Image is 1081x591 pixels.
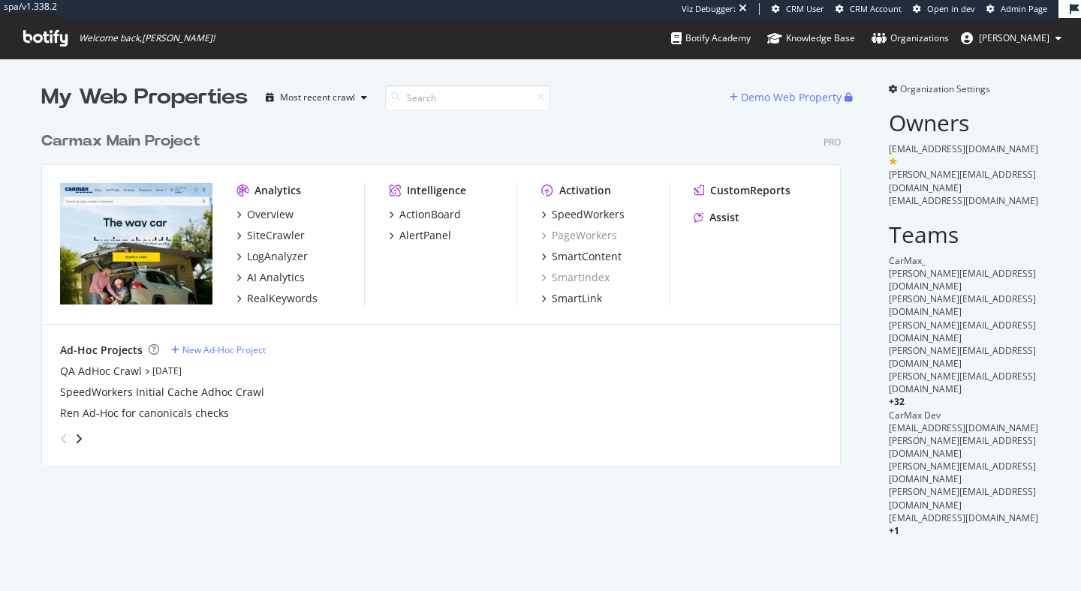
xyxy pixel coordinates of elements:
a: AI Analytics [236,270,305,285]
div: Pro [824,136,841,148]
div: AlertPanel [399,228,451,243]
button: [PERSON_NAME] [949,26,1073,50]
span: [EMAIL_ADDRESS][DOMAIN_NAME] [889,194,1038,207]
div: Ad-Hoc Projects [60,343,143,358]
div: SmartContent [552,249,622,264]
h2: Owners [889,110,1040,135]
div: Most recent crawl [280,93,355,102]
div: angle-right [74,431,84,446]
a: SiteCrawler [236,228,305,243]
div: SmartLink [552,291,602,306]
div: grid [41,112,853,465]
a: CRM User [772,3,824,15]
a: CRM Account [836,3,902,15]
span: [PERSON_NAME][EMAIL_ADDRESS][DOMAIN_NAME] [889,434,1036,460]
div: Organizations [872,31,949,46]
div: Knowledge Base [767,31,855,46]
span: [PERSON_NAME][EMAIL_ADDRESS][DOMAIN_NAME] [889,267,1036,292]
span: [PERSON_NAME][EMAIL_ADDRESS][DOMAIN_NAME] [889,168,1036,193]
a: Ren Ad-Hoc for canonicals checks [60,406,229,421]
span: [EMAIL_ADDRESS][DOMAIN_NAME] [889,421,1038,434]
div: LogAnalyzer [247,249,308,264]
a: SmartLink [541,291,602,306]
div: Demo Web Property [741,90,842,105]
span: Organization Settings [900,82,990,95]
span: Welcome back, [PERSON_NAME] ! [79,32,215,44]
a: SmartIndex [541,270,610,285]
input: Search [385,85,550,111]
a: Organizations [872,18,949,58]
div: SpeedWorkers [552,207,625,222]
img: carmax.com [60,183,212,304]
div: RealKeywords [247,291,318,306]
h2: Teams [889,222,1040,247]
a: Overview [236,207,294,222]
a: CustomReports [694,183,790,198]
span: Admin Page [1001,3,1047,14]
span: CRM Account [850,3,902,14]
a: Carmax Main Project [41,130,206,152]
div: Analytics [254,183,301,198]
div: Viz Debugger: [682,3,736,15]
span: Open in dev [927,3,975,14]
a: RealKeywords [236,291,318,306]
a: New Ad-Hoc Project [171,343,266,356]
a: LogAnalyzer [236,249,308,264]
div: ActionBoard [399,207,461,222]
span: [PERSON_NAME][EMAIL_ADDRESS][DOMAIN_NAME] [889,460,1036,485]
span: + 32 [889,395,905,408]
div: CarMax_ [889,254,1040,267]
a: SpeedWorkers Initial Cache Adhoc Crawl [60,385,264,400]
span: [EMAIL_ADDRESS][DOMAIN_NAME] [889,142,1038,155]
a: Demo Web Property [730,91,845,103]
button: Most recent crawl [260,85,373,109]
button: Demo Web Property [730,85,845,109]
a: Assist [694,210,739,225]
div: Overview [247,207,294,222]
div: Activation [559,183,611,198]
span: [EMAIL_ADDRESS][DOMAIN_NAME] [889,511,1038,524]
span: adrianna [979,31,1049,44]
div: AI Analytics [247,270,305,285]
a: QA AdHoc Crawl [60,364,142,379]
div: New Ad-Hoc Project [182,343,266,356]
div: CarMax Dev [889,409,1040,421]
a: Open in dev [913,3,975,15]
a: Admin Page [986,3,1047,15]
div: Intelligence [407,183,466,198]
a: [DATE] [152,364,182,377]
a: ActionBoard [389,207,461,222]
a: Knowledge Base [767,18,855,58]
div: CustomReports [710,183,790,198]
a: AlertPanel [389,228,451,243]
span: [PERSON_NAME][EMAIL_ADDRESS][DOMAIN_NAME] [889,344,1036,370]
span: CRM User [786,3,824,14]
div: Carmax Main Project [41,130,200,152]
div: Botify Academy [671,31,751,46]
span: [PERSON_NAME][EMAIL_ADDRESS][DOMAIN_NAME] [889,485,1036,511]
a: SmartContent [541,249,622,264]
a: Botify Academy [671,18,751,58]
a: SpeedWorkers [541,207,625,222]
div: angle-left [54,427,74,451]
div: SiteCrawler [247,228,305,243]
span: [PERSON_NAME][EMAIL_ADDRESS][DOMAIN_NAME] [889,319,1036,344]
span: [PERSON_NAME][EMAIL_ADDRESS][DOMAIN_NAME] [889,292,1036,318]
a: PageWorkers [541,228,617,243]
div: Assist [709,210,739,225]
span: + 1 [889,524,899,537]
span: [PERSON_NAME][EMAIL_ADDRESS][DOMAIN_NAME] [889,370,1036,395]
div: My Web Properties [41,82,248,112]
